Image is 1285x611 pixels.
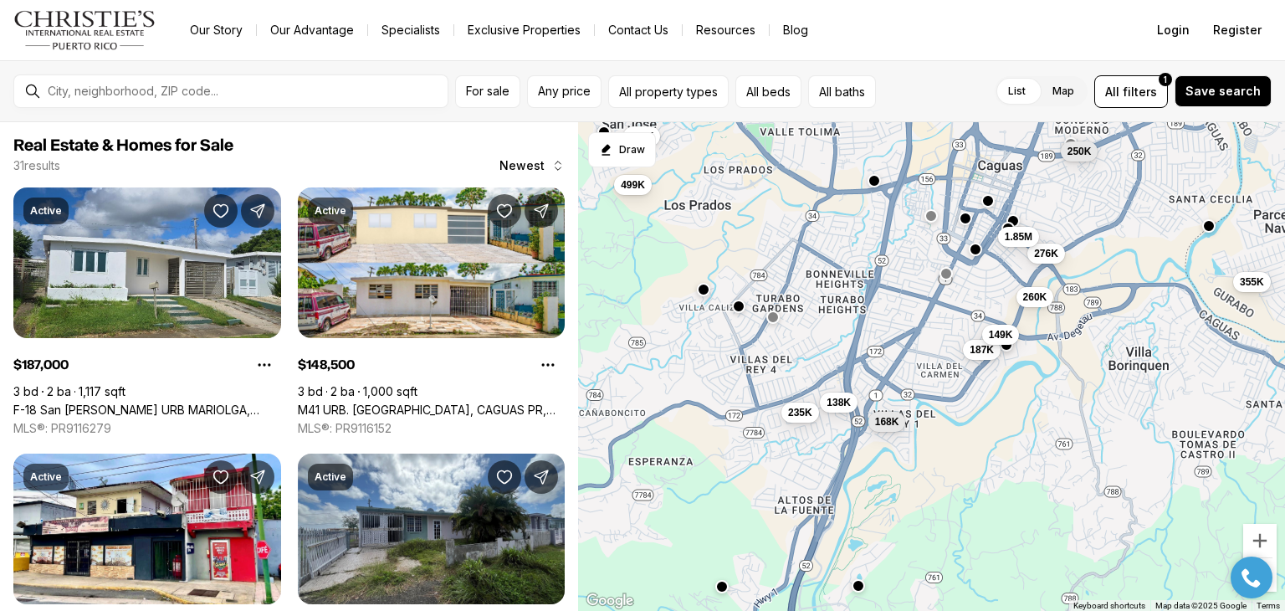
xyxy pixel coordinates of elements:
[868,411,905,431] button: 168K
[1034,247,1058,260] span: 276K
[622,126,660,146] button: 599K
[1027,244,1065,264] button: 276K
[770,18,822,42] a: Blog
[538,85,591,98] span: Any price
[499,159,545,172] span: Newest
[1067,145,1091,158] span: 250K
[1060,141,1098,162] button: 250K
[525,460,558,494] button: Share Property
[1147,13,1200,47] button: Login
[13,159,60,172] p: 31 results
[298,403,566,418] a: M41 URB. MARIOLGA, CAGUAS PR, 00725
[488,460,521,494] button: Save Property: 3C-21 Monaco St VILLA DEL REY
[30,470,62,484] p: Active
[531,348,565,382] button: Property options
[489,149,575,182] button: Newest
[13,137,233,154] span: Real Estate & Homes for Sale
[608,75,729,108] button: All property types
[820,393,858,413] button: 138K
[30,204,62,218] p: Active
[177,18,256,42] a: Our Story
[13,403,281,418] a: F-18 San Fernando URB MARIOLGA, CAGUAS PR, 00725
[595,18,682,42] button: Contact Us
[1157,23,1190,37] span: Login
[368,18,453,42] a: Specialists
[488,194,521,228] button: Save Property: M41 URB. MARIOLGA
[1185,85,1261,98] span: Save search
[527,75,602,108] button: Any price
[808,75,876,108] button: All baths
[455,75,520,108] button: For sale
[1094,75,1168,108] button: Allfilters1
[241,194,274,228] button: Share Property
[466,85,509,98] span: For sale
[781,403,819,423] button: 235K
[827,396,851,409] span: 138K
[248,348,281,382] button: Property options
[204,460,238,494] button: Save Property: PUEBLO GEORGETTI #3
[1233,272,1271,292] button: 355K
[1243,524,1277,557] button: Zoom in
[525,194,558,228] button: Share Property
[683,18,769,42] a: Resources
[981,325,1019,345] button: 149K
[988,328,1012,341] span: 149K
[997,227,1038,247] button: 1.85M
[970,343,994,357] span: 187K
[1203,13,1272,47] button: Register
[1240,275,1264,289] span: 355K
[1164,73,1167,86] span: 1
[963,340,1001,360] button: 187K
[1016,286,1053,306] button: 260K
[614,175,652,195] button: 499K
[241,460,274,494] button: Share Property
[204,194,238,228] button: Save Property: F-18 San Fernando URB MARIOLGA
[1123,83,1157,100] span: filters
[1105,83,1119,100] span: All
[788,406,812,419] span: 235K
[1155,601,1247,610] span: Map data ©2025 Google
[874,414,898,428] span: 168K
[257,18,367,42] a: Our Advantage
[621,178,645,192] span: 499K
[1004,230,1032,244] span: 1.85M
[315,470,346,484] p: Active
[588,132,656,167] button: Start drawing
[1039,76,1088,106] label: Map
[1213,23,1262,37] span: Register
[454,18,594,42] a: Exclusive Properties
[629,129,653,142] span: 599K
[315,204,346,218] p: Active
[13,10,156,50] img: logo
[995,76,1039,106] label: List
[1022,290,1047,303] span: 260K
[1175,75,1272,107] button: Save search
[735,75,801,108] button: All beds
